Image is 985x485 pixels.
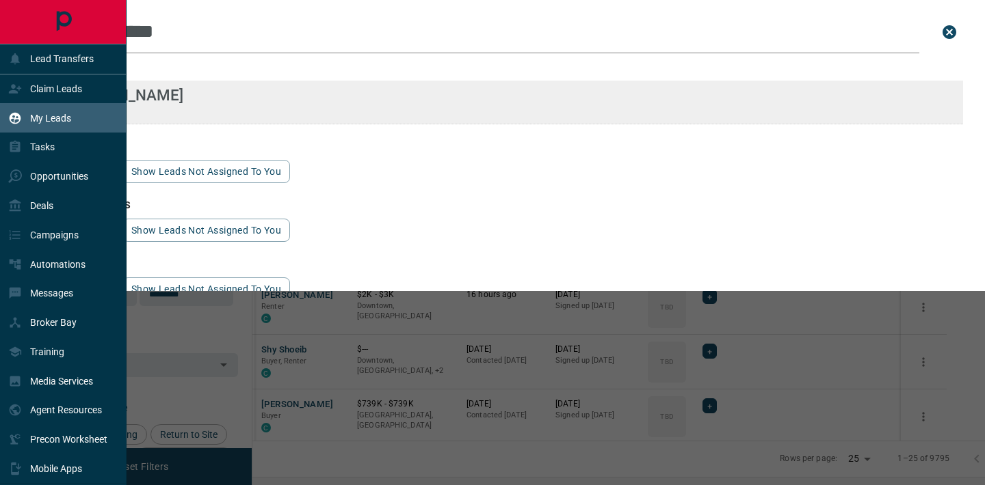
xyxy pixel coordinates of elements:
[122,219,290,242] button: show leads not assigned to you
[52,141,963,152] h3: email matches
[122,160,290,183] button: show leads not assigned to you
[936,18,963,46] button: close search bar
[122,277,290,301] button: show leads not assigned to you
[52,61,963,72] h3: name matches
[52,199,963,210] h3: phone matches
[52,258,963,269] h3: id matches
